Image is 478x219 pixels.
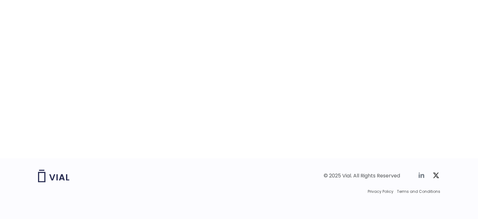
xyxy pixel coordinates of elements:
a: Terms and Conditions [397,188,440,194]
img: Vial logo wih "Vial" spelled out [38,170,69,182]
a: Privacy Policy [368,188,393,194]
div: © 2025 Vial. All Rights Reserved [324,172,400,179]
